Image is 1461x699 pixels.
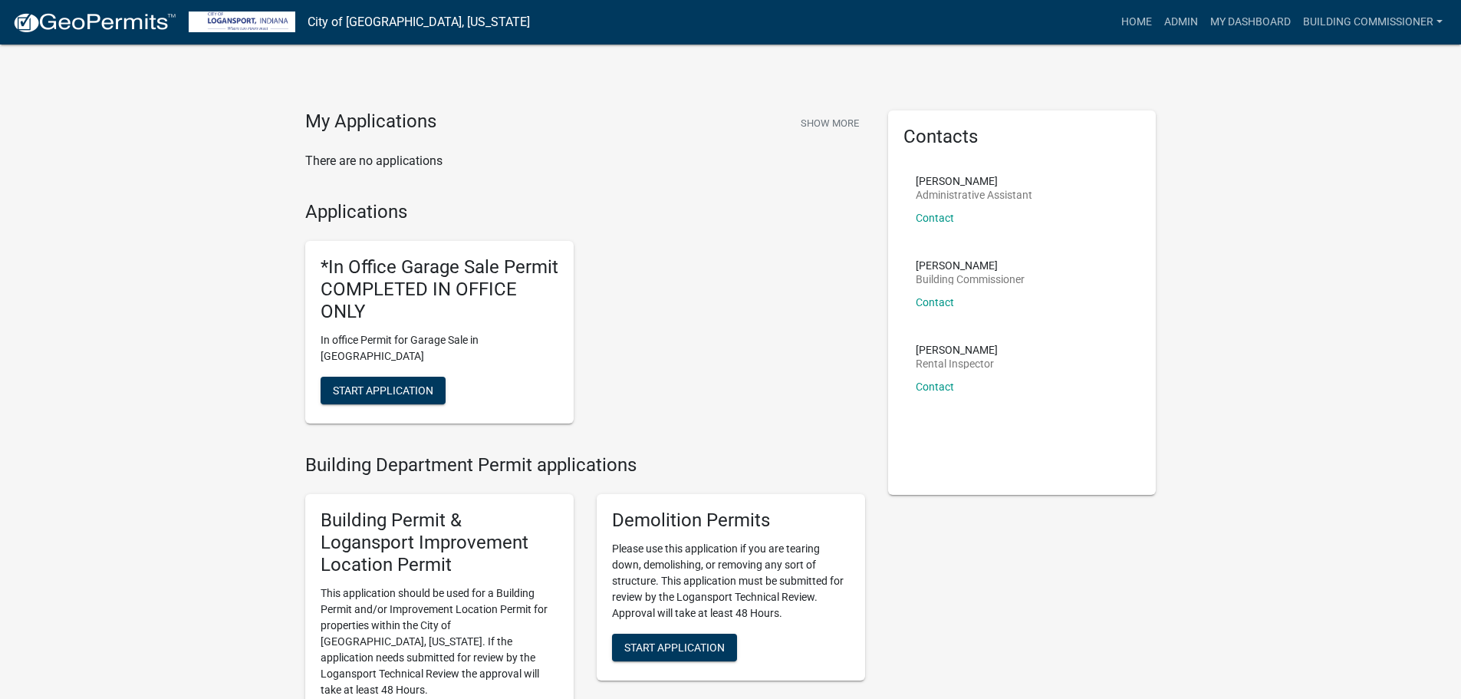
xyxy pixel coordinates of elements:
img: City of Logansport, Indiana [189,12,295,32]
p: [PERSON_NAME] [916,176,1032,186]
a: Building Commissioner [1297,8,1449,37]
a: City of [GEOGRAPHIC_DATA], [US_STATE] [308,9,530,35]
p: This application should be used for a Building Permit and/or Improvement Location Permit for prop... [321,585,558,698]
a: Contact [916,296,954,308]
button: Show More [795,110,865,136]
p: Building Commissioner [916,274,1025,285]
a: Contact [916,381,954,393]
p: There are no applications [305,152,865,170]
p: Administrative Assistant [916,190,1032,200]
p: Please use this application if you are tearing down, demolishing, or removing any sort of structu... [612,541,850,622]
a: Contact [916,212,954,224]
a: Home [1115,8,1158,37]
p: In office Permit for Garage Sale in [GEOGRAPHIC_DATA] [321,332,558,364]
button: Start Application [612,634,737,661]
p: Rental Inspector [916,358,998,369]
h5: *In Office Garage Sale Permit COMPLETED IN OFFICE ONLY [321,256,558,322]
span: Start Application [333,384,433,396]
h4: Building Department Permit applications [305,454,865,476]
h4: Applications [305,201,865,223]
h5: Building Permit & Logansport Improvement Location Permit [321,509,558,575]
h4: My Applications [305,110,436,134]
a: My Dashboard [1204,8,1297,37]
a: Admin [1158,8,1204,37]
button: Start Application [321,377,446,404]
h5: Contacts [903,126,1141,148]
p: [PERSON_NAME] [916,260,1025,271]
p: [PERSON_NAME] [916,345,998,355]
span: Start Application [624,641,725,654]
h5: Demolition Permits [612,509,850,532]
